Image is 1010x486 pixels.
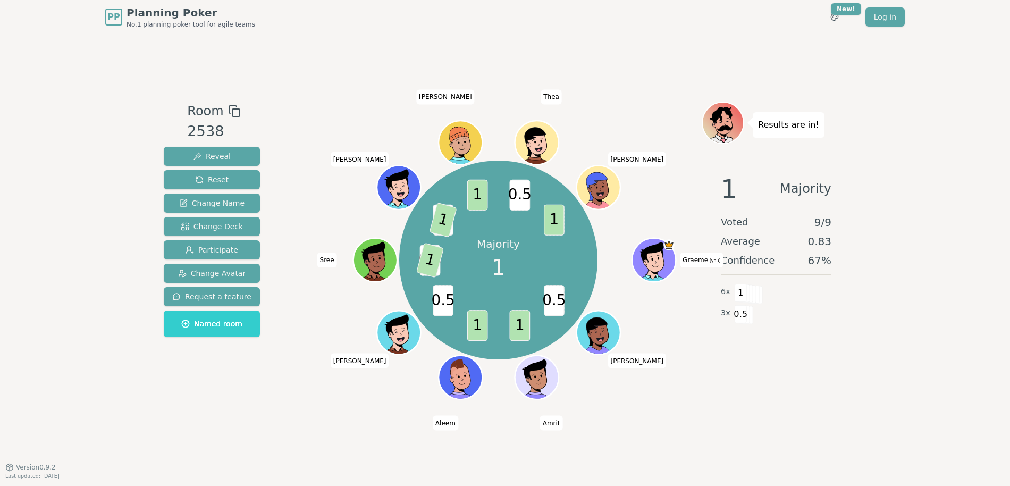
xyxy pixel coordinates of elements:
div: 2538 [187,121,240,143]
span: Reset [195,174,229,185]
a: Log in [865,7,905,27]
span: 0.83 [807,234,831,249]
span: 1 [467,179,487,210]
span: Change Avatar [178,268,246,279]
span: Click to change your name [541,89,562,104]
span: Click to change your name [331,152,389,167]
span: 1 [543,204,564,235]
span: 0.5 [433,285,453,316]
button: Participate [164,240,260,259]
span: Confidence [721,253,775,268]
span: Version 0.9.2 [16,463,56,472]
span: Reveal [193,151,231,162]
span: Click to change your name [680,253,723,267]
button: Version0.9.2 [5,463,56,472]
button: Reset [164,170,260,189]
span: Change Deck [181,221,243,232]
a: PPPlanning PokerNo.1 planning poker tool for agile teams [105,5,255,29]
span: 1 [416,242,443,278]
span: 1 [429,202,457,237]
span: Request a feature [172,291,251,302]
span: Click to change your name [317,253,337,267]
span: 6 x [721,286,730,298]
p: Majority [477,237,520,252]
span: 1 [735,284,747,302]
button: Change Avatar [164,264,260,283]
div: New! [831,3,861,15]
span: 1 [492,252,505,283]
span: 0.5 [543,285,564,316]
span: (you) [708,258,721,263]
button: Reveal [164,147,260,166]
span: 67 % [808,253,831,268]
span: Average [721,234,760,249]
span: Participate [186,245,238,255]
span: Last updated: [DATE] [5,473,60,479]
button: New! [825,7,844,27]
span: PP [107,11,120,23]
button: Request a feature [164,287,260,306]
p: Results are in! [758,118,819,132]
span: Click to change your name [608,152,666,167]
span: Graeme is the host [663,239,675,250]
span: Majority [780,176,831,202]
span: 1 [721,176,737,202]
button: Change Deck [164,217,260,236]
span: 3 x [721,307,730,319]
span: Click to change your name [608,354,666,368]
span: 1 [509,310,530,341]
span: 0.5 [735,305,747,323]
button: Click to change your avatar [633,239,674,280]
span: Change Name [179,198,245,208]
span: Click to change your name [416,89,475,104]
span: Voted [721,215,748,230]
span: Click to change your name [433,416,458,431]
span: Planning Poker [127,5,255,20]
span: Click to change your name [540,416,563,431]
span: No.1 planning poker tool for agile teams [127,20,255,29]
button: Named room [164,311,260,337]
span: Named room [181,319,242,329]
span: Room [187,102,223,121]
span: Click to change your name [331,354,389,368]
span: 9 / 9 [814,215,831,230]
button: Change Name [164,194,260,213]
span: 0.5 [509,179,530,210]
span: 1 [467,310,487,341]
